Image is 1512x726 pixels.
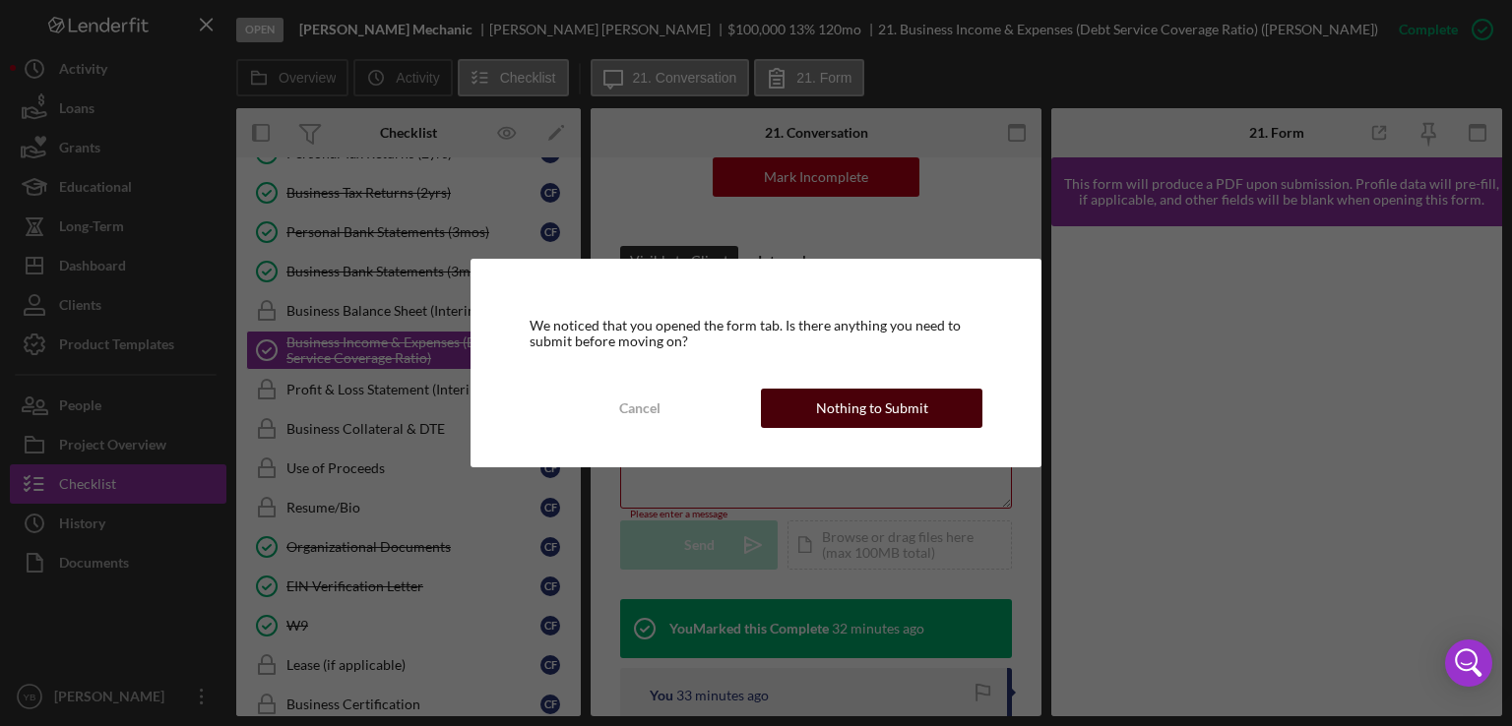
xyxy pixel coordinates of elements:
[530,318,983,349] div: We noticed that you opened the form tab. Is there anything you need to submit before moving on?
[530,389,751,428] button: Cancel
[1445,639,1492,687] div: Open Intercom Messenger
[816,389,928,428] div: Nothing to Submit
[619,389,661,428] div: Cancel
[761,389,982,428] button: Nothing to Submit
